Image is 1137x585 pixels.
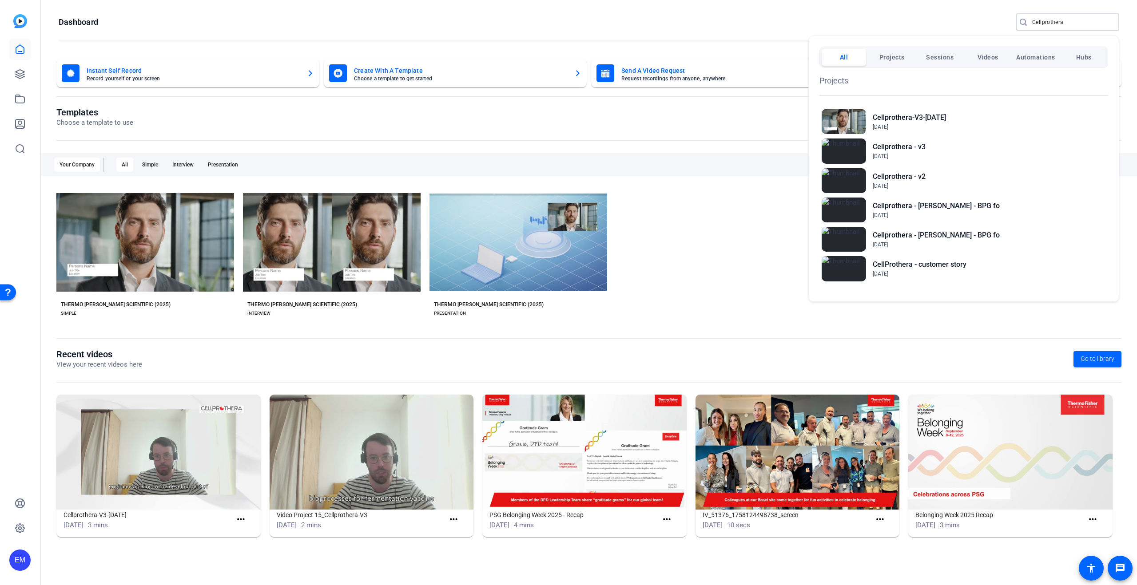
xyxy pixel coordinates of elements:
span: [DATE] [873,271,888,277]
img: Thumbnail [822,109,866,134]
img: Thumbnail [822,227,866,252]
h2: Cellprothera-V3-[DATE] [873,112,946,123]
img: Thumbnail [822,168,866,193]
img: Thumbnail [822,198,866,222]
span: Automations [1016,49,1055,65]
h2: Cellprothera - v3 [873,142,926,152]
h1: Projects [819,75,1108,87]
span: [DATE] [873,153,888,159]
span: Videos [978,49,998,65]
span: [DATE] [873,124,888,130]
span: All [840,49,848,65]
span: [DATE] [873,183,888,189]
h2: CellProthera - customer story [873,259,966,270]
span: Projects [879,49,905,65]
h2: Cellprothera - [PERSON_NAME] - BPG fo [873,201,1000,211]
span: [DATE] [873,241,888,248]
span: Sessions [926,49,954,65]
img: Thumbnail [822,138,866,163]
h2: Cellprothera - [PERSON_NAME] - BPG fo [873,230,1000,241]
img: Thumbnail [822,256,866,281]
h2: Cellprothera - v2 [873,171,926,182]
span: [DATE] [873,212,888,218]
span: Hubs [1076,49,1092,65]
